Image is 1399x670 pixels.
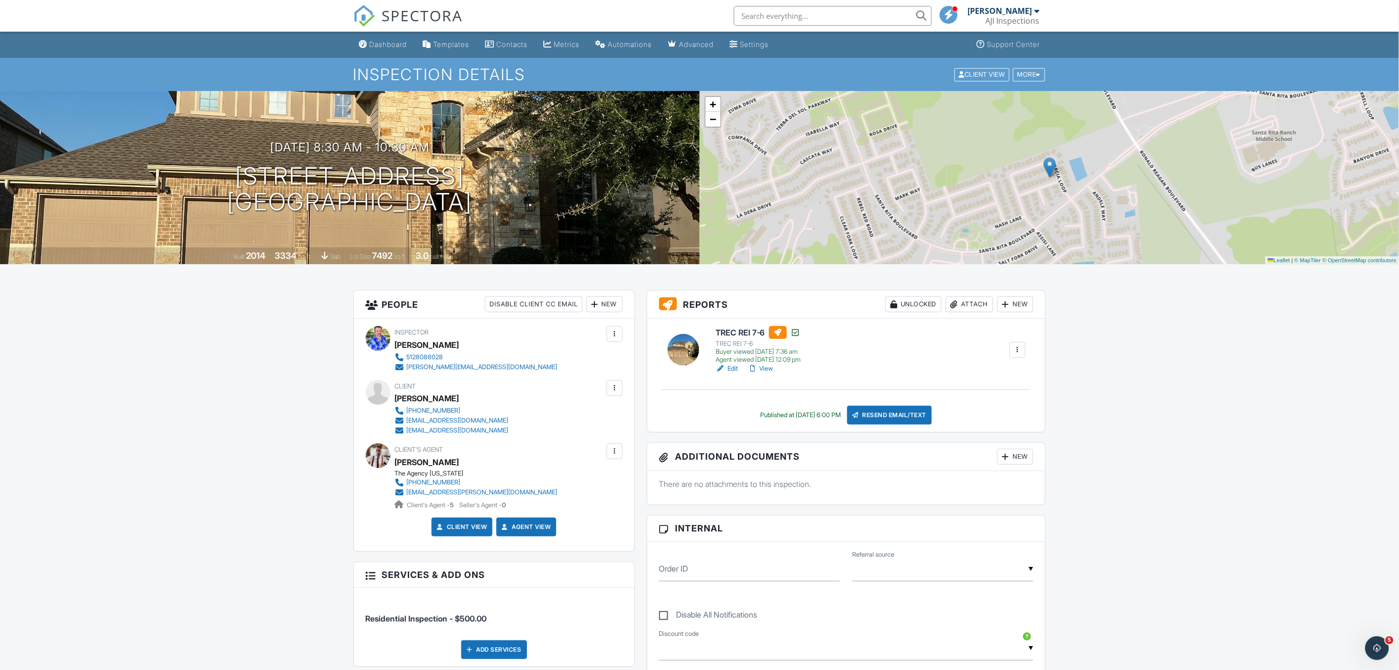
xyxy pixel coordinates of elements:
[554,40,580,48] div: Metrics
[716,326,801,339] h6: TREC REI 7-6
[407,479,461,486] div: [PHONE_NUMBER]
[395,416,509,426] a: [EMAIL_ADDRESS][DOMAIN_NAME]
[710,98,716,110] span: +
[955,68,1010,81] div: Client View
[395,391,459,406] div: [PERSON_NAME]
[885,296,942,312] div: Unlocked
[716,364,738,374] a: Edit
[270,141,430,154] h3: [DATE] 8:30 am - 10:30 am
[370,40,407,48] div: Dashboard
[647,516,1046,541] h3: Internal
[395,487,558,497] a: [EMAIL_ADDRESS][PERSON_NAME][DOMAIN_NAME]
[761,411,841,419] div: Published at [DATE] 6:00 PM
[395,337,459,352] div: [PERSON_NAME]
[1013,68,1045,81] div: More
[450,501,454,509] strong: 5
[502,501,506,509] strong: 0
[954,70,1012,78] a: Client View
[716,356,801,364] div: Agent viewed [DATE] 12:09 pm
[710,113,716,125] span: −
[586,296,623,312] div: New
[664,36,718,54] a: Advanced
[716,326,801,364] a: TREC REI 7-6 TREC REI 7-6 Buyer viewed [DATE] 7:36 am Agent viewed [DATE] 12:09 pm
[395,455,459,470] a: [PERSON_NAME]
[706,112,721,127] a: Zoom out
[716,348,801,356] div: Buyer viewed [DATE] 7:36 am
[395,478,558,487] a: [PHONE_NUMBER]
[852,550,894,559] label: Referral source
[366,614,487,623] span: Residential Inspection - $500.00
[946,296,993,312] div: Attach
[353,13,463,34] a: SPECTORA
[726,36,773,54] a: Settings
[353,5,375,27] img: The Best Home Inspection Software - Spectora
[1044,157,1056,178] img: Marker
[460,501,506,509] span: Seller's Agent -
[659,563,688,574] label: Order ID
[847,406,932,425] div: Resend Email/Text
[659,610,758,622] label: Disable All Notifications
[416,250,429,261] div: 3.0
[407,488,558,496] div: [EMAIL_ADDRESS][PERSON_NAME][DOMAIN_NAME]
[485,296,582,312] div: Disable Client CC Email
[659,479,1034,489] p: There are no attachments to this inspection.
[997,296,1033,312] div: New
[500,522,551,532] a: Agent View
[540,36,584,54] a: Metrics
[430,253,458,260] span: bathrooms
[435,522,487,532] a: Client View
[987,40,1040,48] div: Support Center
[1268,257,1290,263] a: Leaflet
[227,163,473,216] h1: [STREET_ADDRESS] [GEOGRAPHIC_DATA]
[461,640,527,659] div: Add Services
[382,5,463,26] span: SPECTORA
[355,36,411,54] a: Dashboard
[592,36,656,54] a: Automations (Basic)
[330,253,340,260] span: slab
[246,250,265,261] div: 2014
[407,427,509,434] div: [EMAIL_ADDRESS][DOMAIN_NAME]
[1292,257,1293,263] span: |
[354,562,634,588] h3: Services & Add ons
[659,629,699,638] label: Discount code
[350,253,371,260] span: Lot Size
[740,40,769,48] div: Settings
[395,352,558,362] a: 5128088028
[234,253,244,260] span: Built
[395,426,509,435] a: [EMAIL_ADDRESS][DOMAIN_NAME]
[354,290,634,319] h3: People
[997,449,1033,465] div: New
[968,6,1032,16] div: [PERSON_NAME]
[395,383,416,390] span: Client
[407,363,558,371] div: [PERSON_NAME][EMAIL_ADDRESS][DOMAIN_NAME]
[1365,636,1389,660] iframe: Intercom live chat
[1323,257,1397,263] a: © OpenStreetMap contributors
[608,40,652,48] div: Automations
[372,250,392,261] div: 7492
[986,16,1040,26] div: AJI Inspections
[298,253,312,260] span: sq. ft.
[394,253,406,260] span: sq.ft.
[973,36,1044,54] a: Support Center
[734,6,932,26] input: Search everything...
[647,290,1046,319] h3: Reports
[434,40,470,48] div: Templates
[395,406,509,416] a: [PHONE_NUMBER]
[679,40,714,48] div: Advanced
[366,595,623,632] li: Service: Residential Inspection
[407,407,461,415] div: [PHONE_NUMBER]
[419,36,474,54] a: Templates
[395,446,443,453] span: Client's Agent
[407,501,456,509] span: Client's Agent -
[716,340,801,348] div: TREC REI 7-6
[353,66,1046,83] h1: Inspection Details
[647,443,1046,471] h3: Additional Documents
[395,362,558,372] a: [PERSON_NAME][EMAIL_ADDRESS][DOMAIN_NAME]
[1295,257,1321,263] a: © MapTiler
[1386,636,1394,644] span: 5
[482,36,532,54] a: Contacts
[395,329,429,336] span: Inspector
[407,417,509,425] div: [EMAIL_ADDRESS][DOMAIN_NAME]
[407,353,443,361] div: 5128088028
